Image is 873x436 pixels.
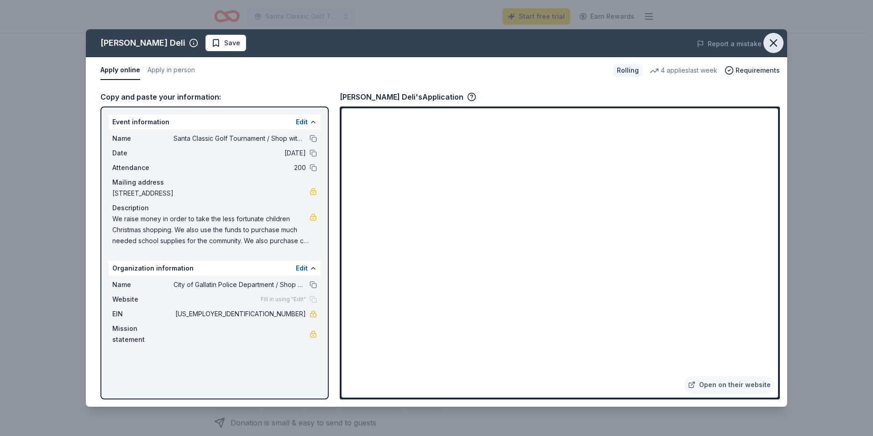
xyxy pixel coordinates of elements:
span: [US_EMPLOYER_IDENTIFICATION_NUMBER] [174,308,306,319]
span: Date [112,148,174,159]
div: [PERSON_NAME] Deli [100,36,185,50]
div: 4 applies last week [650,65,717,76]
span: Attendance [112,162,174,173]
span: Name [112,279,174,290]
button: Apply in person [147,61,195,80]
span: Requirements [736,65,780,76]
span: [STREET_ADDRESS] [112,188,310,199]
a: Open on their website [684,376,774,394]
span: [DATE] [174,148,306,159]
span: Name [112,133,174,144]
span: We raise money in order to take the less fortunate children Christmas shopping. We also use the f... [112,213,310,246]
button: Requirements [725,65,780,76]
button: Report a mistake [697,38,762,49]
span: 200 [174,162,306,173]
span: EIN [112,308,174,319]
button: Edit [296,263,308,274]
button: Save [205,35,246,51]
div: Mailing address [112,177,317,188]
button: Edit [296,117,308,128]
span: City of Gallatin Police Department / Shop w/ a Cop [174,279,306,290]
button: Apply online [100,61,140,80]
div: Description [112,202,317,213]
span: Santa Classic Golf Tournament / Shop with a Cop [174,133,306,144]
span: Save [224,37,240,48]
div: [PERSON_NAME] Deli's Application [340,91,476,103]
div: Rolling [613,64,642,77]
span: Mission statement [112,323,174,345]
span: Fill in using "Edit" [261,296,306,303]
div: Organization information [109,261,321,276]
div: Event information [109,115,321,129]
div: Copy and paste your information: [100,91,329,103]
span: Website [112,294,174,305]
